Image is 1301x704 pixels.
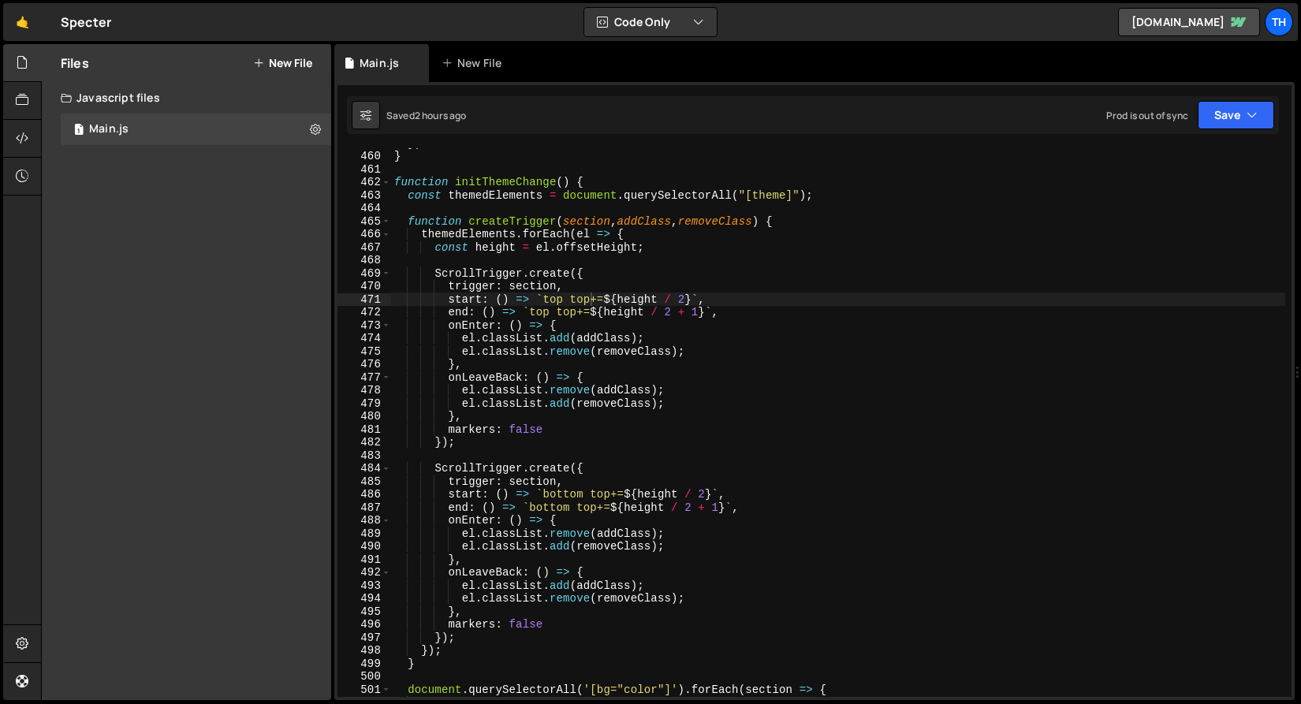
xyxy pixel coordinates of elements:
[337,280,391,293] div: 470
[415,109,467,122] div: 2 hours ago
[1118,8,1260,36] a: [DOMAIN_NAME]
[360,55,399,71] div: Main.js
[337,514,391,527] div: 488
[337,306,391,319] div: 472
[337,358,391,371] div: 476
[337,384,391,397] div: 478
[337,449,391,463] div: 483
[61,54,89,72] h2: Files
[584,8,717,36] button: Code Only
[337,670,391,684] div: 500
[337,202,391,215] div: 464
[337,527,391,541] div: 489
[337,319,391,333] div: 473
[337,436,391,449] div: 482
[337,332,391,345] div: 474
[1198,101,1274,129] button: Save
[337,371,391,385] div: 477
[74,125,84,137] span: 1
[337,410,391,423] div: 480
[337,462,391,475] div: 484
[337,228,391,241] div: 466
[337,644,391,657] div: 498
[337,293,391,307] div: 471
[337,684,391,697] div: 501
[337,163,391,177] div: 461
[89,122,129,136] div: Main.js
[337,501,391,515] div: 487
[1106,109,1188,122] div: Prod is out of sync
[337,592,391,605] div: 494
[337,657,391,671] div: 499
[253,57,312,69] button: New File
[337,488,391,501] div: 486
[337,540,391,553] div: 490
[386,109,467,122] div: Saved
[337,566,391,579] div: 492
[337,241,391,255] div: 467
[337,579,391,593] div: 493
[337,475,391,489] div: 485
[61,114,331,145] div: 16840/46037.js
[337,618,391,631] div: 496
[1265,8,1293,36] a: Th
[61,13,111,32] div: Specter
[337,176,391,189] div: 462
[42,82,331,114] div: Javascript files
[442,55,508,71] div: New File
[337,631,391,645] div: 497
[337,189,391,203] div: 463
[337,553,391,567] div: 491
[337,397,391,411] div: 479
[337,254,391,267] div: 468
[337,215,391,229] div: 465
[337,150,391,163] div: 460
[337,267,391,281] div: 469
[3,3,42,41] a: 🤙
[337,423,391,437] div: 481
[337,345,391,359] div: 475
[337,605,391,619] div: 495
